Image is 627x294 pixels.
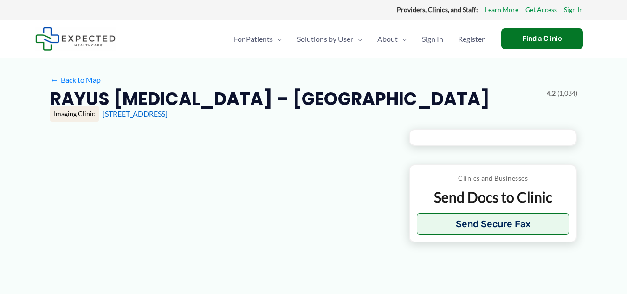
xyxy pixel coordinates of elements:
nav: Primary Site Navigation [226,23,492,55]
a: ←Back to Map [50,73,101,87]
span: ← [50,75,59,84]
a: Learn More [485,4,518,16]
a: Solutions by UserMenu Toggle [290,23,370,55]
div: Imaging Clinic [50,106,99,122]
span: Menu Toggle [273,23,282,55]
p: Send Docs to Clinic [417,188,569,206]
span: Sign In [422,23,443,55]
a: Find a Clinic [501,28,583,49]
button: Send Secure Fax [417,213,569,235]
span: Menu Toggle [398,23,407,55]
p: Clinics and Businesses [417,172,569,184]
span: Solutions by User [297,23,353,55]
img: Expected Healthcare Logo - side, dark font, small [35,27,116,51]
span: Register [458,23,485,55]
span: About [377,23,398,55]
a: Register [451,23,492,55]
a: [STREET_ADDRESS] [103,109,168,118]
a: Sign In [564,4,583,16]
a: For PatientsMenu Toggle [226,23,290,55]
h2: RAYUS [MEDICAL_DATA] – [GEOGRAPHIC_DATA] [50,87,490,110]
a: AboutMenu Toggle [370,23,414,55]
span: Menu Toggle [353,23,362,55]
span: For Patients [234,23,273,55]
strong: Providers, Clinics, and Staff: [397,6,478,13]
span: (1,034) [557,87,577,99]
a: Get Access [525,4,557,16]
span: 4.2 [547,87,556,99]
a: Sign In [414,23,451,55]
